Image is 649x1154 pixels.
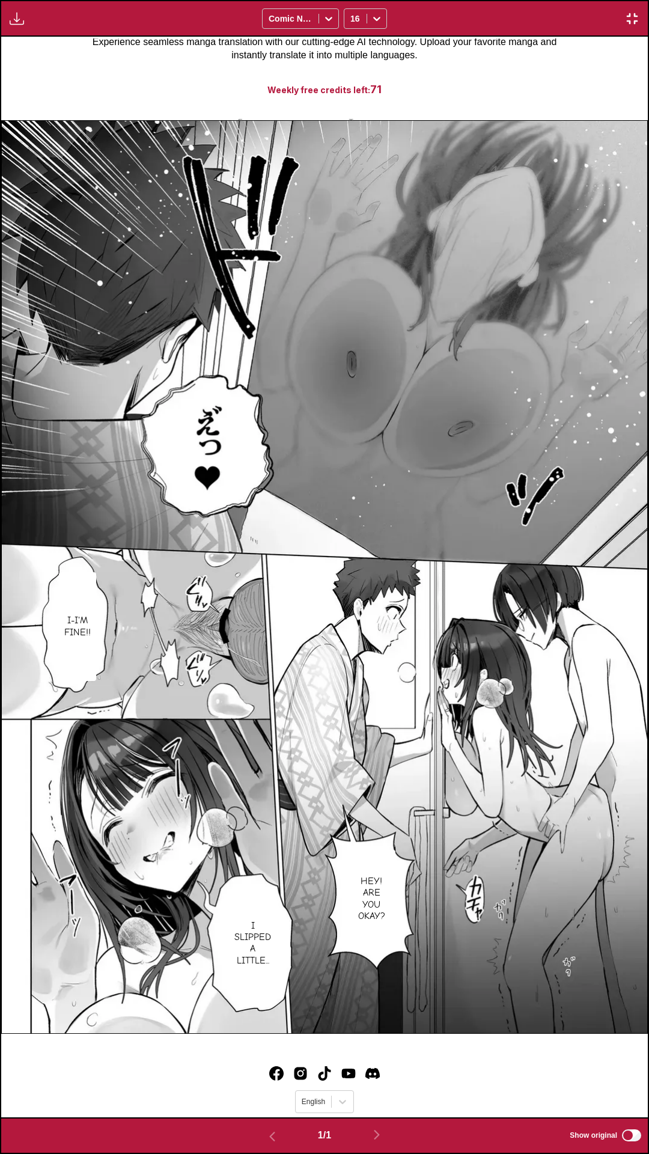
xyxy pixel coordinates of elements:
[232,918,273,969] p: I slipped a little...
[570,1131,617,1140] span: Show original
[10,11,24,26] img: Download translated images
[61,612,94,640] p: I-I'm fine!!
[318,1130,331,1141] span: 1 / 1
[370,1128,384,1142] img: Next page
[622,1129,641,1141] input: Show original
[1,120,648,1033] img: Manga Panel
[265,1129,279,1144] img: Previous page
[350,873,393,924] p: Hey! Are you okay?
